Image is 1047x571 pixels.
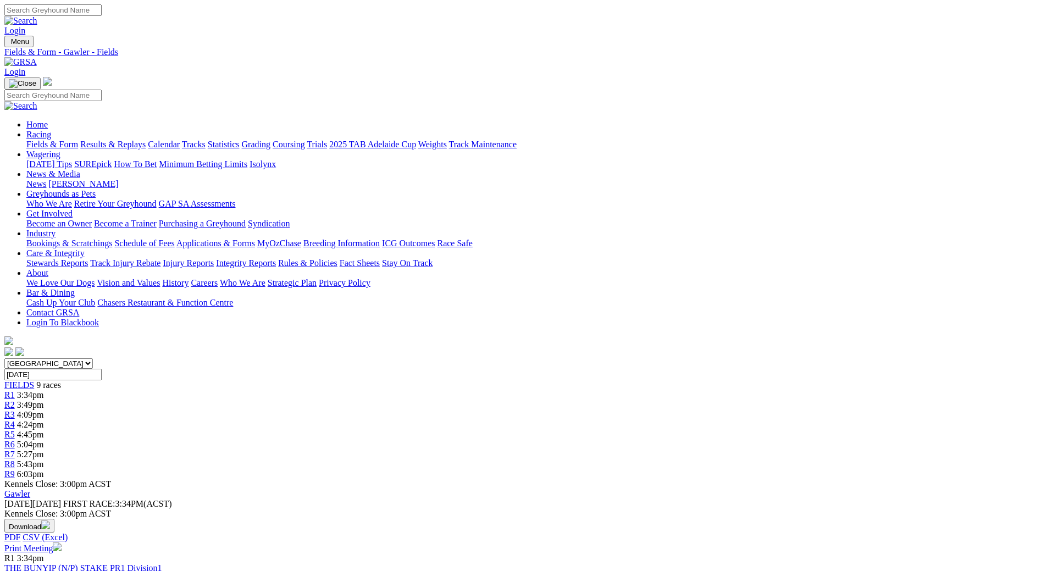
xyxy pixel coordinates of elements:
[17,430,44,439] span: 4:45pm
[26,318,99,327] a: Login To Blackbook
[191,278,218,287] a: Careers
[248,219,290,228] a: Syndication
[26,209,73,218] a: Get Involved
[319,278,370,287] a: Privacy Policy
[242,140,270,149] a: Grading
[26,308,79,317] a: Contact GRSA
[4,101,37,111] img: Search
[26,120,48,129] a: Home
[4,499,33,508] span: [DATE]
[94,219,157,228] a: Become a Trainer
[4,544,62,553] a: Print Meeting
[4,519,54,533] button: Download
[26,179,46,189] a: News
[74,199,157,208] a: Retire Your Greyhound
[26,229,56,238] a: Industry
[17,450,44,459] span: 5:27pm
[4,469,15,479] span: R9
[176,239,255,248] a: Applications & Forms
[4,36,34,47] button: Toggle navigation
[220,278,265,287] a: Who We Are
[278,258,337,268] a: Rules & Policies
[26,268,48,278] a: About
[26,140,78,149] a: Fields & Form
[17,459,44,469] span: 5:43pm
[449,140,517,149] a: Track Maintenance
[26,258,88,268] a: Stewards Reports
[74,159,112,169] a: SUREpick
[26,239,1043,248] div: Industry
[273,140,305,149] a: Coursing
[4,509,1043,519] div: Kennels Close: 3:00pm ACST
[329,140,416,149] a: 2025 TAB Adelaide Cup
[303,239,380,248] a: Breeding Information
[268,278,317,287] a: Strategic Plan
[53,542,62,551] img: printer.svg
[4,440,15,449] a: R6
[26,189,96,198] a: Greyhounds as Pets
[17,553,44,563] span: 3:34pm
[257,239,301,248] a: MyOzChase
[4,390,15,400] a: R1
[26,159,1043,169] div: Wagering
[17,469,44,479] span: 6:03pm
[17,420,44,429] span: 4:24pm
[26,199,1043,209] div: Greyhounds as Pets
[4,26,25,35] a: Login
[23,533,68,542] a: CSV (Excel)
[4,400,15,409] a: R2
[4,489,30,498] a: Gawler
[4,57,37,67] img: GRSA
[4,380,34,390] a: FIELDS
[43,77,52,86] img: logo-grsa-white.png
[41,520,50,529] img: download.svg
[4,336,13,345] img: logo-grsa-white.png
[4,369,102,380] input: Select date
[26,219,1043,229] div: Get Involved
[307,140,327,149] a: Trials
[4,533,1043,542] div: Download
[90,258,160,268] a: Track Injury Rebate
[63,499,172,508] span: 3:34PM(ACST)
[4,16,37,26] img: Search
[382,258,433,268] a: Stay On Track
[4,90,102,101] input: Search
[4,347,13,356] img: facebook.svg
[26,288,75,297] a: Bar & Dining
[4,67,25,76] a: Login
[26,159,72,169] a: [DATE] Tips
[4,459,15,469] a: R8
[159,219,246,228] a: Purchasing a Greyhound
[159,199,236,208] a: GAP SA Assessments
[17,400,44,409] span: 3:49pm
[97,298,233,307] a: Chasers Restaurant & Function Centre
[80,140,146,149] a: Results & Replays
[97,278,160,287] a: Vision and Values
[26,298,95,307] a: Cash Up Your Club
[437,239,472,248] a: Race Safe
[26,258,1043,268] div: Care & Integrity
[162,278,189,287] a: History
[9,79,36,88] img: Close
[4,553,15,563] span: R1
[418,140,447,149] a: Weights
[26,169,80,179] a: News & Media
[208,140,240,149] a: Statistics
[382,239,435,248] a: ICG Outcomes
[17,440,44,449] span: 5:04pm
[250,159,276,169] a: Isolynx
[4,479,111,489] span: Kennels Close: 3:00pm ACST
[4,4,102,16] input: Search
[4,499,61,508] span: [DATE]
[4,450,15,459] a: R7
[4,430,15,439] a: R5
[26,199,72,208] a: Who We Are
[26,248,85,258] a: Care & Integrity
[26,179,1043,189] div: News & Media
[4,77,41,90] button: Toggle navigation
